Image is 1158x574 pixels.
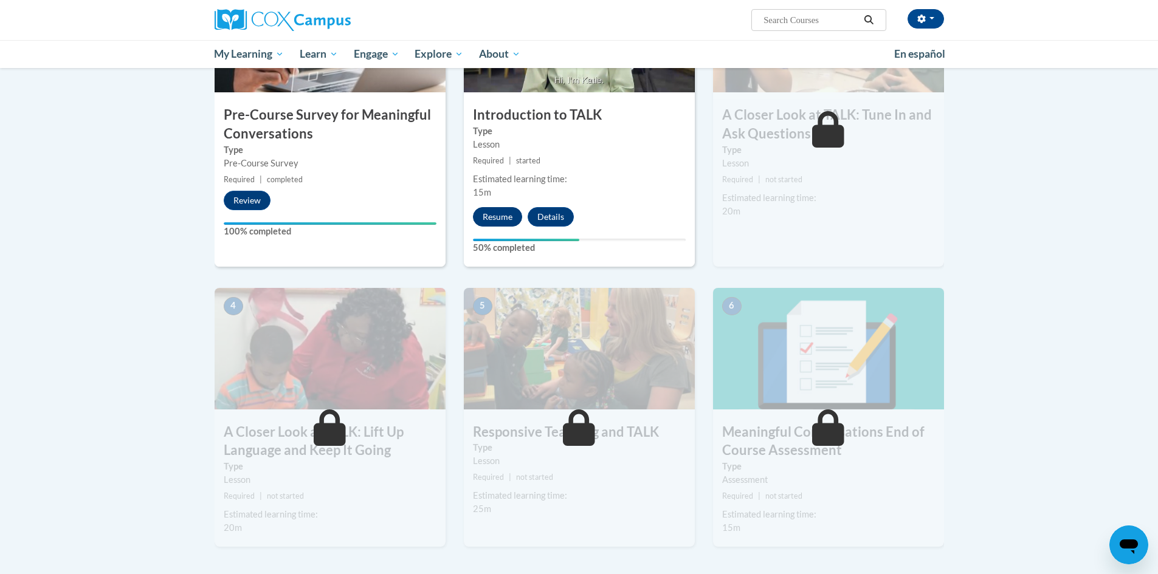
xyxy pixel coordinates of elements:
[722,508,935,521] div: Estimated learning time:
[215,423,446,460] h3: A Closer Look at TALK: Lift Up Language and Keep It Going
[886,41,953,67] a: En español
[722,491,753,501] span: Required
[473,473,504,482] span: Required
[473,125,686,138] label: Type
[894,47,945,60] span: En español
[762,13,860,27] input: Search Courses
[473,504,491,514] span: 25m
[224,508,436,521] div: Estimated learning time:
[260,491,262,501] span: |
[215,9,351,31] img: Cox Campus
[292,40,346,68] a: Learn
[215,9,446,31] a: Cox Campus
[473,207,522,227] button: Resume
[464,423,695,442] h3: Responsive Teaching and TALK
[473,489,686,502] div: Estimated learning time:
[224,473,436,487] div: Lesson
[300,47,338,61] span: Learn
[224,222,436,225] div: Your progress
[516,473,553,482] span: not started
[713,106,944,143] h3: A Closer Look at TALK: Tune In and Ask Questions
[722,297,742,315] span: 6
[346,40,407,68] a: Engage
[1109,525,1148,564] iframe: Button to launch messaging window
[224,297,243,315] span: 4
[415,47,463,61] span: Explore
[224,522,242,533] span: 20m
[224,143,436,157] label: Type
[214,47,284,61] span: My Learning
[224,175,255,184] span: Required
[509,156,511,165] span: |
[473,156,504,165] span: Required
[713,288,944,409] img: Course Image
[528,207,574,227] button: Details
[509,473,511,482] span: |
[471,40,528,68] a: About
[207,40,292,68] a: My Learning
[473,441,686,454] label: Type
[722,175,753,184] span: Required
[722,473,935,487] div: Assessment
[260,175,262,184] span: |
[354,47,399,61] span: Engage
[722,206,740,216] span: 20m
[215,106,446,143] h3: Pre-Course Survey for Meaningful Conversations
[267,491,304,501] span: not started
[224,225,436,238] label: 100% completed
[224,157,436,170] div: Pre-Course Survey
[473,138,686,151] div: Lesson
[758,175,760,184] span: |
[765,491,802,501] span: not started
[473,173,686,186] div: Estimated learning time:
[473,297,492,315] span: 5
[473,239,579,241] div: Your progress
[758,491,760,501] span: |
[224,191,271,210] button: Review
[860,13,878,27] button: Search
[765,175,802,184] span: not started
[473,241,686,255] label: 50% completed
[224,491,255,501] span: Required
[267,175,303,184] span: completed
[722,522,740,533] span: 15m
[473,187,491,197] span: 15m
[215,288,446,409] img: Course Image
[722,191,935,205] div: Estimated learning time:
[516,156,540,165] span: started
[464,106,695,125] h3: Introduction to TALK
[407,40,471,68] a: Explore
[479,47,520,61] span: About
[722,157,935,170] div: Lesson
[722,460,935,473] label: Type
[224,460,436,473] label: Type
[464,288,695,409] img: Course Image
[196,40,962,68] div: Main menu
[473,454,686,468] div: Lesson
[908,9,944,29] button: Account Settings
[722,143,935,157] label: Type
[713,423,944,460] h3: Meaningful Conversations End of Course Assessment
